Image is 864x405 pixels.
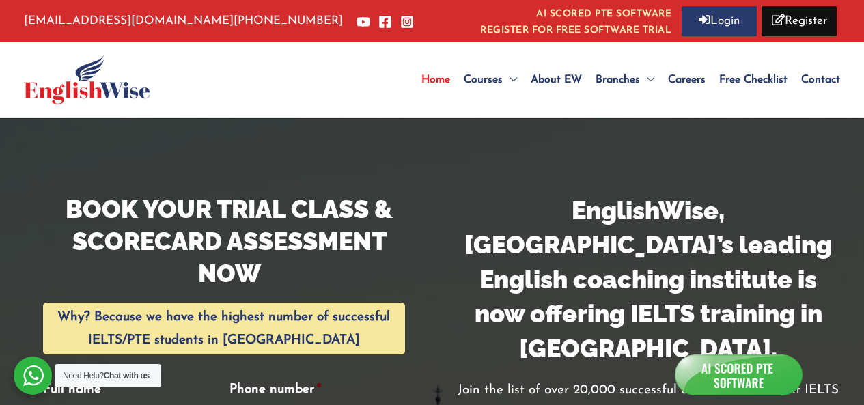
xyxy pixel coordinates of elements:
[229,382,321,399] label: Phone number
[378,15,392,29] a: Facebook
[712,49,794,111] a: Free Checklist
[43,382,108,399] label: Full name
[682,6,757,36] a: Login
[480,6,671,23] i: AI SCORED PTE SOFTWARE
[674,354,803,395] img: icon_a.png
[531,74,582,85] span: About EW
[801,74,840,85] span: Contact
[589,49,661,111] a: Branches
[63,371,150,380] span: Need Help?
[480,6,671,36] a: AI SCORED PTE SOFTWAREREGISTER FOR FREE SOFTWARE TRIAL
[24,11,343,31] p: [PHONE_NUMBER]
[668,74,706,85] span: Careers
[24,15,234,27] a: [EMAIL_ADDRESS][DOMAIN_NAME]
[415,49,457,111] a: Home
[719,74,788,85] span: Free Checklist
[104,371,150,380] strong: Chat with us
[415,49,840,111] nav: Site Navigation
[24,55,150,104] img: English Wise
[357,15,370,29] a: YouTube
[661,49,712,111] a: Careers
[596,74,640,85] span: Branches
[43,193,416,289] h1: Book Your Trial Class & Scorecard Assessment Now
[464,74,503,85] span: Courses
[464,196,832,363] b: EnglishWise, [GEOGRAPHIC_DATA]’s leading English coaching institute is now offering IELTS trainin...
[524,49,589,111] a: About EW
[43,303,405,354] mark: Why? Because we have the highest number of successful IELTS/PTE students in [GEOGRAPHIC_DATA]
[457,49,524,111] a: Courses
[762,6,837,36] a: Register
[400,15,414,29] a: Instagram
[421,74,450,85] span: Home
[794,49,840,111] a: Contact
